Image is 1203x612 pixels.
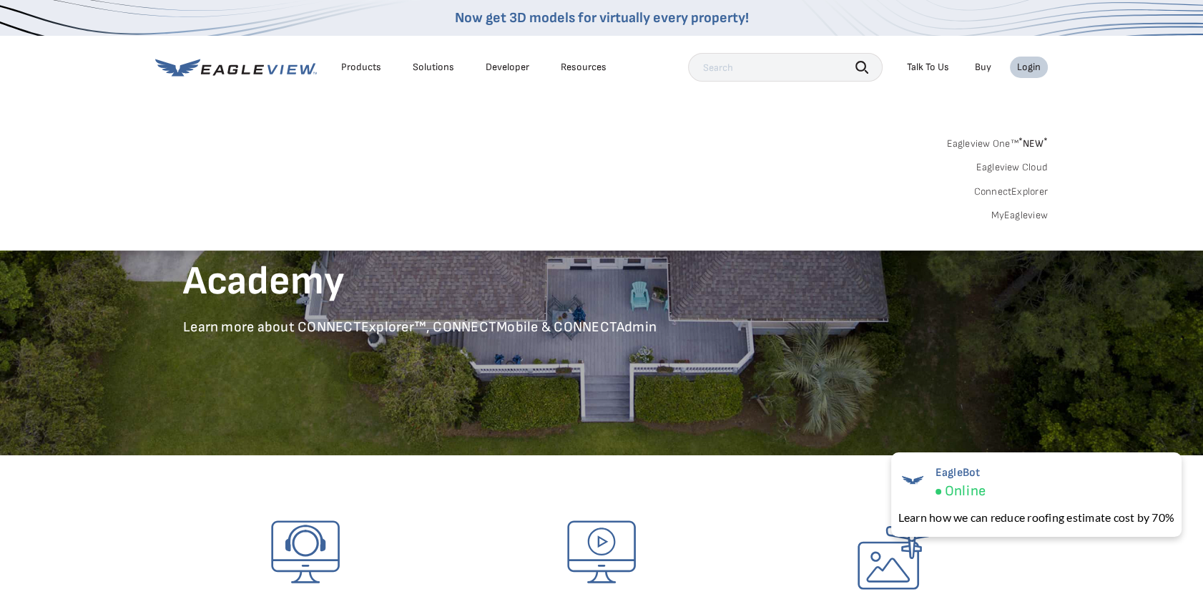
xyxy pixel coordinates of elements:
div: Resources [561,61,607,74]
span: EagleBot [936,466,986,480]
h1: Academy [183,257,1020,307]
a: Developer [486,61,529,74]
a: ConnectExplorer [973,185,1048,198]
a: Eagleview Cloud [976,161,1048,174]
a: MyEagleview [991,209,1048,222]
a: Now get 3D models for virtually every property! [455,9,749,26]
span: NEW [1018,137,1048,150]
input: Search [688,53,883,82]
div: Talk To Us [907,61,949,74]
span: Online [945,482,986,500]
p: Learn more about CONNECTExplorer™, CONNECTMobile & CONNECTAdmin [183,319,1020,336]
a: Eagleview One™*NEW* [946,133,1048,150]
div: Products [341,61,381,74]
div: Learn how we can reduce roofing estimate cost by 70% [898,509,1174,526]
img: EagleBot [898,466,927,495]
a: Buy [975,61,991,74]
div: Login [1017,61,1041,74]
div: Solutions [413,61,454,74]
